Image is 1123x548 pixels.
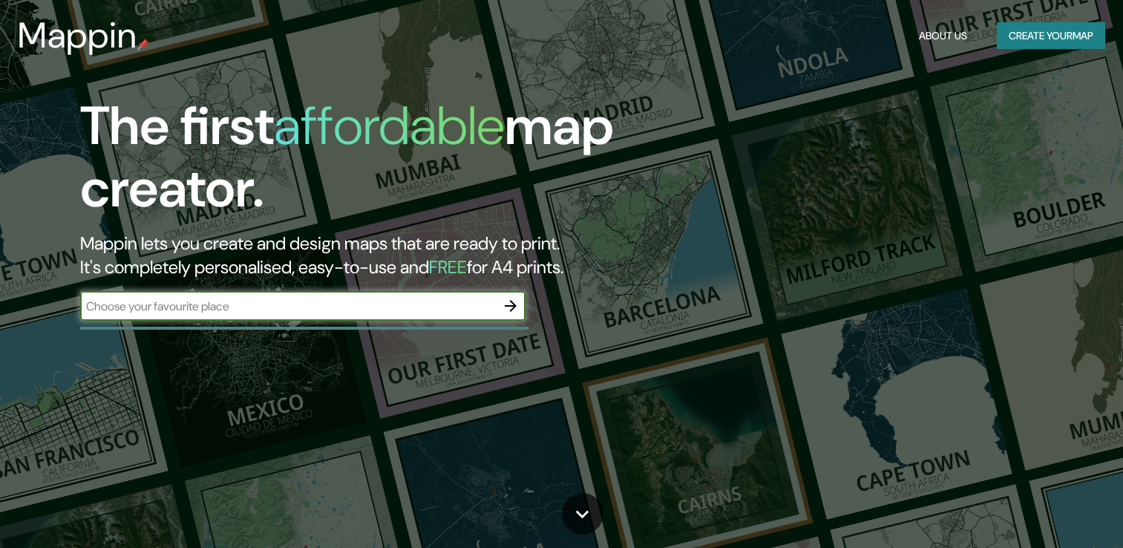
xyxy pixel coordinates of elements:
h3: Mappin [18,15,137,56]
h1: The first map creator. [80,95,642,232]
button: Create yourmap [997,22,1105,50]
h2: Mappin lets you create and design maps that are ready to print. It's completely personalised, eas... [80,232,642,279]
input: Choose your favourite place [80,298,496,315]
img: mappin-pin [137,39,149,50]
button: About Us [913,22,973,50]
h1: affordable [274,91,505,160]
h5: FREE [429,255,467,278]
